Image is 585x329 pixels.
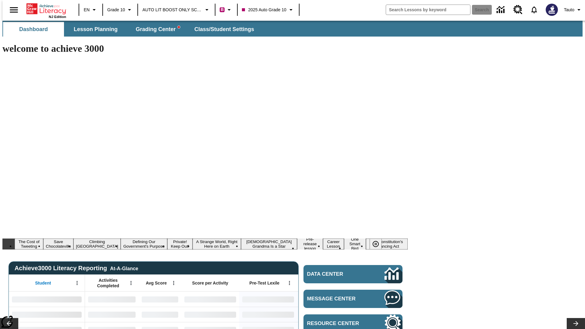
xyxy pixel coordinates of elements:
[35,280,51,286] span: Student
[285,278,294,288] button: Open Menu
[190,22,259,37] button: Class/Student Settings
[73,278,82,288] button: Open Menu
[110,265,138,271] div: At-A-Glance
[2,43,408,54] h1: welcome to achieve 3000
[493,2,510,18] a: Data Center
[136,26,180,33] span: Grading Center
[567,318,585,329] button: Lesson carousel, Next
[85,292,139,307] div: No Data,
[370,239,388,249] div: Pause
[105,4,136,15] button: Grade: Grade 10, Select a grade
[19,26,48,33] span: Dashboard
[3,22,64,37] button: Dashboard
[386,5,470,15] input: search field
[307,320,366,327] span: Resource Center
[323,239,344,249] button: Slide 9 Career Lesson
[344,236,366,252] button: Slide 10 One Smart Bird
[297,236,323,252] button: Slide 8 Pre-release lesson
[140,4,213,15] button: School: AUTO LIT BOOST ONLY SCHOOL, Select your school
[303,265,402,283] a: Data Center
[139,292,181,307] div: No Data,
[307,296,366,302] span: Message Center
[242,7,286,13] span: 2025 Auto Grade 10
[307,271,364,277] span: Data Center
[192,280,229,286] span: Score per Activity
[169,278,178,288] button: Open Menu
[81,4,101,15] button: Language: EN, Select a language
[562,4,585,15] button: Profile/Settings
[366,239,408,249] button: Slide 11 The Constitution's Balancing Act
[126,278,136,288] button: Open Menu
[73,239,121,249] button: Slide 3 Climbing Mount Tai
[107,7,125,13] span: Grade 10
[167,239,193,249] button: Slide 5 Private! Keep Out!
[241,239,297,249] button: Slide 7 South Korean Grandma Is a Star
[193,239,241,249] button: Slide 6 A Strange World, Right Here on Earth
[15,239,43,249] button: Slide 1 The Cost of Tweeting
[546,4,558,16] img: Avatar
[221,6,224,13] span: B
[84,7,90,13] span: EN
[139,307,181,322] div: No Data,
[303,290,402,308] a: Message Center
[74,26,118,33] span: Lesson Planning
[85,307,139,322] div: No Data,
[121,239,167,249] button: Slide 4 Defining Our Government's Purpose
[526,2,542,18] a: Notifications
[239,4,297,15] button: Class: 2025 Auto Grade 10, Select your class
[15,265,138,272] span: Achieve3000 Literacy Reporting
[217,4,235,15] button: Boost Class color is violet red. Change class color
[142,7,202,13] span: AUTO LIT BOOST ONLY SCHOOL
[43,239,73,249] button: Slide 2 Save Chocolateville
[2,21,583,37] div: SubNavbar
[250,280,280,286] span: Pre-Test Lexile
[370,239,382,249] button: Pause
[127,22,188,37] button: Grading Center
[88,278,128,288] span: Activities Completed
[2,22,260,37] div: SubNavbar
[5,1,23,19] button: Open side menu
[27,3,66,15] a: Home
[178,26,180,28] svg: writing assistant alert
[542,2,562,18] button: Select a new avatar
[27,2,66,19] div: Home
[194,26,254,33] span: Class/Student Settings
[564,7,574,13] span: Tauto
[65,22,126,37] button: Lesson Planning
[510,2,526,18] a: Resource Center, Will open in new tab
[146,280,167,286] span: Avg Score
[49,15,66,19] span: NJ Edition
